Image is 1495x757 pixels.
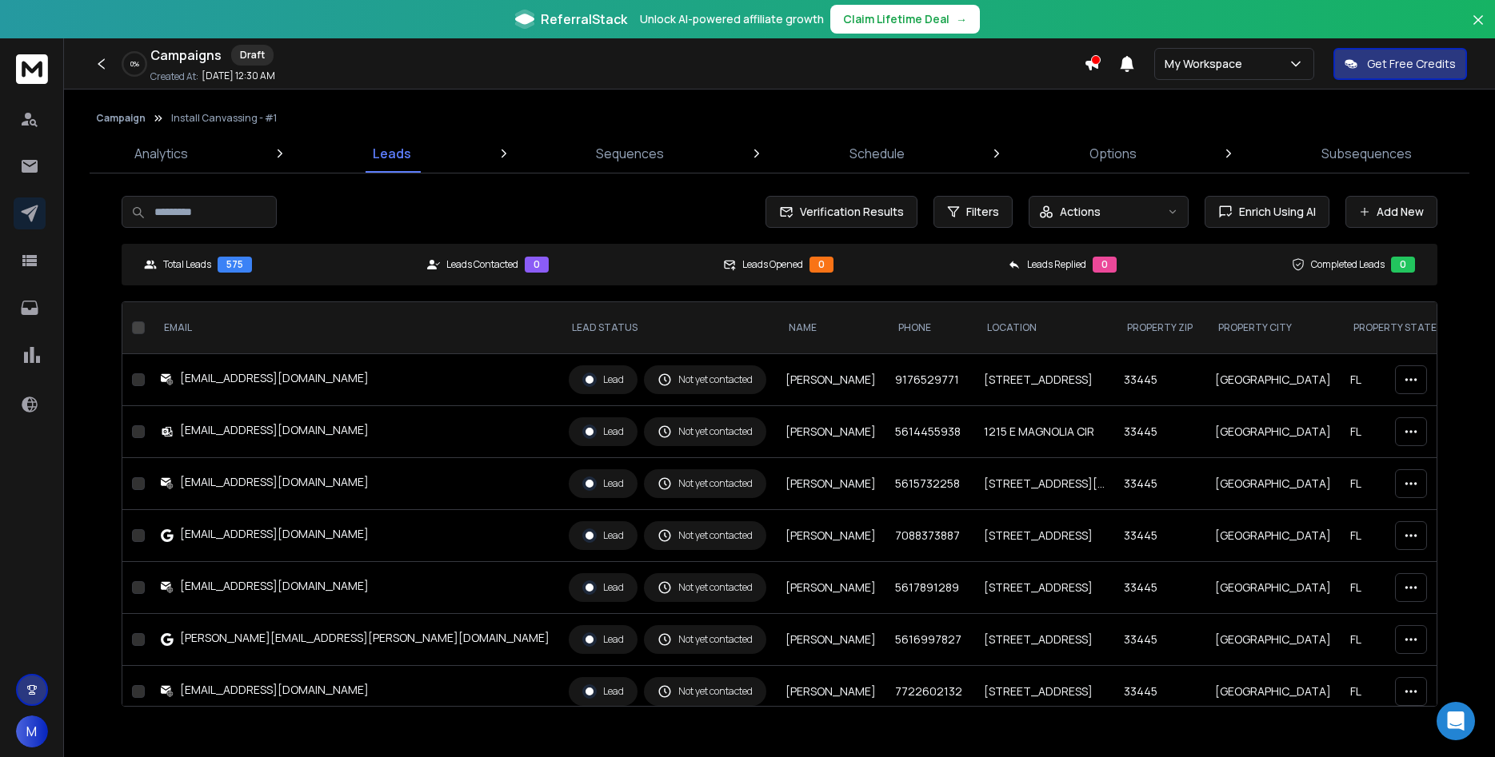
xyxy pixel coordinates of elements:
[658,476,753,491] div: Not yet contacted
[171,112,277,125] p: Install Canvassing - #1
[582,580,624,595] div: Lead
[974,562,1114,614] td: [STREET_ADDRESS]
[1114,458,1205,510] td: 33445
[1205,406,1341,458] td: [GEOGRAPHIC_DATA]
[1114,666,1205,718] td: 33445
[180,422,369,438] div: [EMAIL_ADDRESS][DOMAIN_NAME]
[541,10,627,29] span: ReferralStack
[776,562,885,614] td: [PERSON_NAME]
[1233,204,1316,220] span: Enrich Using AI
[1341,510,1449,562] td: FL
[582,632,624,647] div: Lead
[1345,196,1437,228] button: Add New
[1205,354,1341,406] td: [GEOGRAPHIC_DATA]
[974,458,1114,510] td: [STREET_ADDRESS][PERSON_NAME]
[956,11,967,27] span: →
[776,666,885,718] td: [PERSON_NAME]
[640,11,824,27] p: Unlock AI-powered affiliate growth
[1114,406,1205,458] td: 33445
[1333,48,1467,80] button: Get Free Credits
[1205,666,1341,718] td: [GEOGRAPHIC_DATA]
[1468,10,1489,48] button: Close banner
[180,630,550,646] div: [PERSON_NAME][EMAIL_ADDRESS][PERSON_NAME][DOMAIN_NAME]
[1341,458,1449,510] td: FL
[1114,354,1205,406] td: 33445
[16,715,48,747] button: M
[446,258,518,271] p: Leads Contacted
[1341,354,1449,406] td: FL
[885,510,974,562] td: 7088373887
[125,134,198,173] a: Analytics
[658,424,753,439] div: Not yet contacted
[151,302,559,354] th: EMAIL
[586,134,674,173] a: Sequences
[765,196,917,228] button: Verification Results
[1367,56,1456,72] p: Get Free Credits
[559,302,776,354] th: LEAD STATUS
[163,258,211,271] p: Total Leads
[1080,134,1146,173] a: Options
[363,134,421,173] a: Leads
[180,370,369,386] div: [EMAIL_ADDRESS][DOMAIN_NAME]
[974,666,1114,718] td: [STREET_ADDRESS]
[180,578,369,594] div: [EMAIL_ADDRESS][DOMAIN_NAME]
[974,302,1114,354] th: location
[1391,257,1415,273] div: 0
[1205,562,1341,614] td: [GEOGRAPHIC_DATA]
[1437,702,1475,740] div: Open Intercom Messenger
[1341,666,1449,718] td: FL
[885,458,974,510] td: 5615732258
[809,257,833,273] div: 0
[849,144,905,163] p: Schedule
[202,70,275,82] p: [DATE] 12:30 AM
[218,257,252,273] div: 575
[1114,562,1205,614] td: 33445
[658,580,753,595] div: Not yet contacted
[933,196,1013,228] button: Filters
[885,354,974,406] td: 9176529771
[974,406,1114,458] td: 1215 E MAGNOLIA CIR
[658,373,753,387] div: Not yet contacted
[96,112,146,125] button: Campaign
[582,373,624,387] div: Lead
[1205,196,1329,228] button: Enrich Using AI
[180,526,369,542] div: [EMAIL_ADDRESS][DOMAIN_NAME]
[793,204,904,220] span: Verification Results
[1321,144,1412,163] p: Subsequences
[974,510,1114,562] td: [STREET_ADDRESS]
[885,302,974,354] th: Phone
[130,59,139,69] p: 0 %
[830,5,980,34] button: Claim Lifetime Deal→
[776,354,885,406] td: [PERSON_NAME]
[966,204,999,220] span: Filters
[742,258,803,271] p: Leads Opened
[1341,614,1449,666] td: FL
[1027,258,1086,271] p: Leads Replied
[1114,614,1205,666] td: 33445
[1205,614,1341,666] td: [GEOGRAPHIC_DATA]
[776,458,885,510] td: [PERSON_NAME]
[582,424,624,439] div: Lead
[582,528,624,543] div: Lead
[150,70,198,83] p: Created At:
[1205,458,1341,510] td: [GEOGRAPHIC_DATA]
[658,632,753,647] div: Not yet contacted
[180,682,369,698] div: [EMAIL_ADDRESS][DOMAIN_NAME]
[776,614,885,666] td: [PERSON_NAME]
[1060,204,1101,220] p: Actions
[596,144,664,163] p: Sequences
[582,476,624,491] div: Lead
[658,684,753,699] div: Not yet contacted
[231,45,274,66] div: Draft
[885,666,974,718] td: 7722602132
[776,510,885,562] td: [PERSON_NAME]
[582,684,624,699] div: Lead
[1089,144,1137,163] p: Options
[180,474,369,490] div: [EMAIL_ADDRESS][DOMAIN_NAME]
[840,134,914,173] a: Schedule
[885,406,974,458] td: 5614455938
[776,302,885,354] th: NAME
[1205,510,1341,562] td: [GEOGRAPHIC_DATA]
[885,614,974,666] td: 5616997827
